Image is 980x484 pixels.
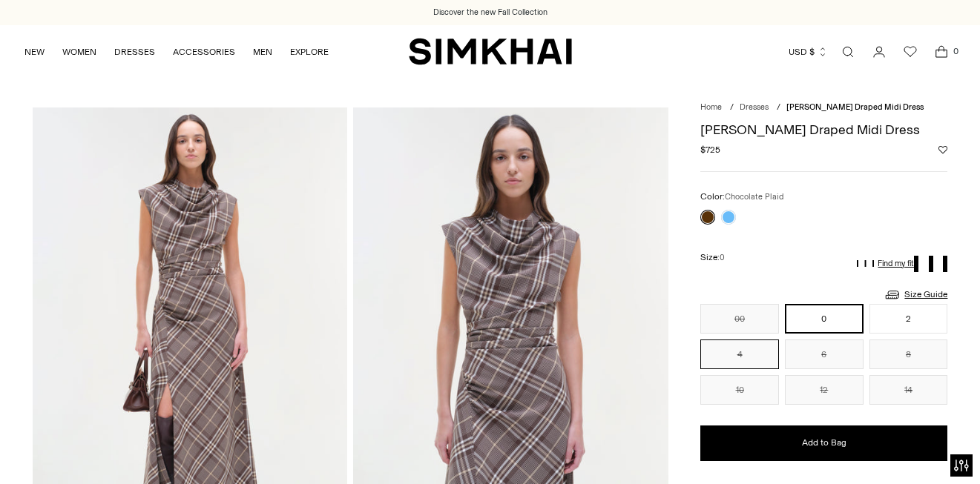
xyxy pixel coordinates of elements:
[700,425,947,461] button: Add to Bag
[786,102,924,112] span: [PERSON_NAME] Draped Midi Dress
[869,304,948,334] button: 2
[433,7,547,19] a: Discover the new Fall Collection
[12,428,149,472] iframe: Sign Up via Text for Offers
[114,36,155,68] a: DRESSES
[62,36,96,68] a: WOMEN
[700,339,779,369] button: 4
[253,36,272,68] a: MEN
[777,102,780,114] div: /
[785,375,864,405] button: 12
[785,339,864,369] button: 6
[949,44,962,58] span: 0
[700,375,779,405] button: 10
[740,102,769,112] a: Dresses
[700,251,725,265] label: Size:
[802,437,846,449] span: Add to Bag
[864,37,894,67] a: Go to the account page
[700,102,947,114] nav: breadcrumbs
[884,285,947,304] a: Size Guide
[700,102,722,112] a: Home
[895,37,925,67] a: Wishlist
[785,304,864,334] button: 0
[725,192,783,202] span: Chocolate Plaid
[938,145,947,154] button: Add to Wishlist
[869,339,948,369] button: 8
[927,37,956,67] a: Open cart modal
[869,375,948,405] button: 14
[730,102,734,114] div: /
[720,253,725,262] span: 0
[700,304,779,334] button: 00
[409,37,572,66] a: SIMKHAI
[700,123,947,136] h1: [PERSON_NAME] Draped Midi Dress
[700,143,720,156] span: $725
[700,190,783,204] label: Color:
[789,36,828,68] button: USD $
[173,36,235,68] a: ACCESSORIES
[24,36,45,68] a: NEW
[833,37,863,67] a: Open search modal
[290,36,329,68] a: EXPLORE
